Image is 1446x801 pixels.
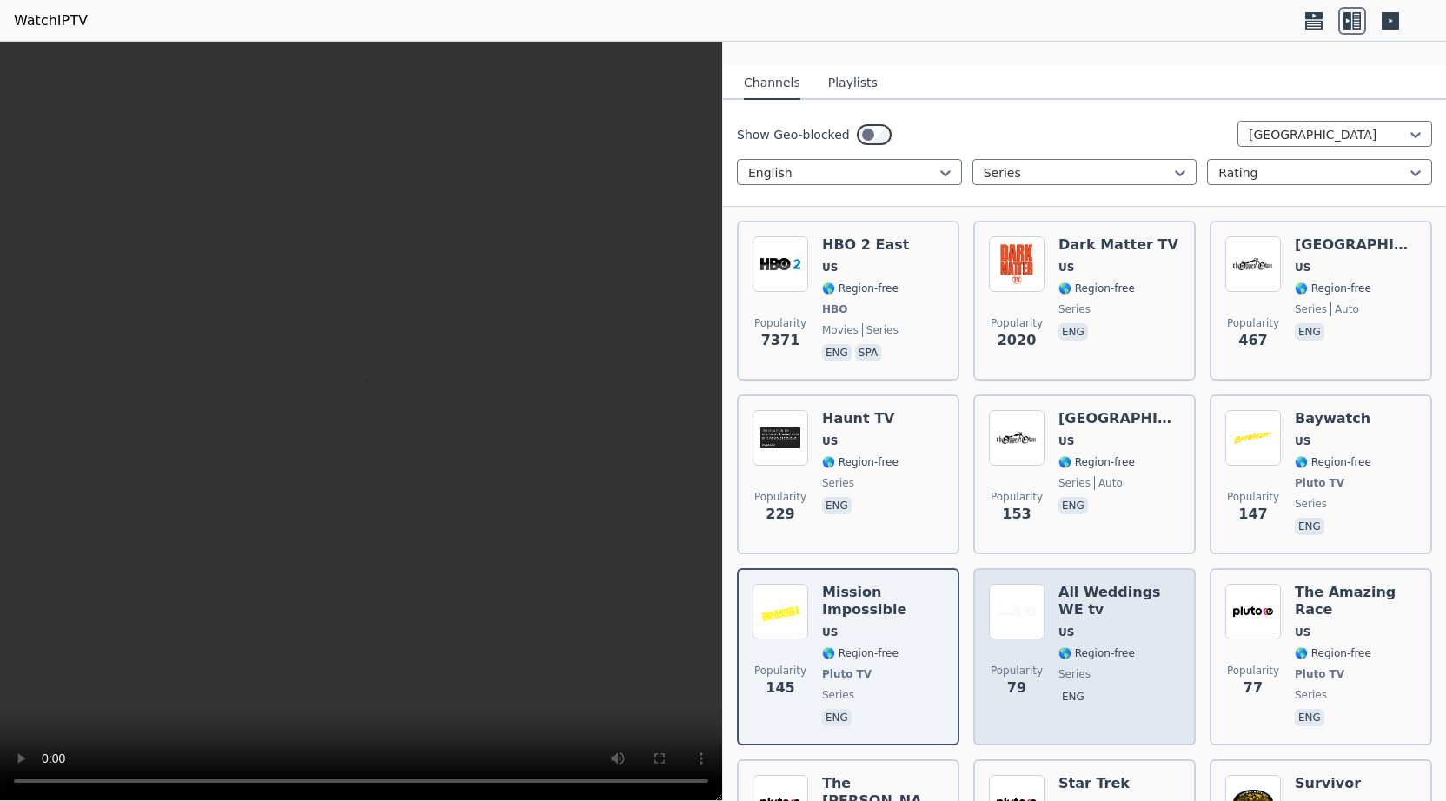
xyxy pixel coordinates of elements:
span: 🌎 Region-free [1295,646,1371,660]
img: Choppertown [989,410,1045,466]
h6: Star Trek [1058,775,1135,792]
button: Channels [744,67,800,100]
span: 79 [1007,678,1026,698]
span: 147 [1238,504,1267,525]
span: series [822,476,854,490]
span: US [1058,434,1074,448]
span: US [1295,434,1310,448]
img: Haunt TV [753,410,808,466]
span: US [1058,626,1074,639]
p: eng [822,344,852,361]
a: WatchIPTV [14,10,88,31]
img: Baywatch [1225,410,1281,466]
span: Popularity [754,664,806,678]
p: eng [1295,709,1324,726]
h6: [GEOGRAPHIC_DATA] [1058,410,1180,427]
h6: Survivor [1295,775,1371,792]
h6: Baywatch [1295,410,1371,427]
span: 467 [1238,330,1267,351]
p: eng [1058,688,1088,705]
span: 229 [766,504,794,525]
span: US [822,261,838,275]
span: US [822,434,838,448]
span: series [1058,302,1091,316]
span: Popularity [754,490,806,504]
p: eng [1295,518,1324,535]
button: Playlists [828,67,878,100]
h6: Mission Impossible [822,584,944,619]
label: Show Geo-blocked [737,126,850,143]
img: HBO 2 East [753,236,808,292]
img: Mission Impossible [753,584,808,639]
span: Pluto TV [822,667,872,681]
span: 🌎 Region-free [822,455,899,469]
span: 🌎 Region-free [1058,646,1135,660]
span: series [1058,476,1091,490]
span: US [822,626,838,639]
p: eng [1058,323,1088,341]
h6: Haunt TV [822,410,899,427]
span: auto [1094,476,1123,490]
span: US [1295,261,1310,275]
span: 🌎 Region-free [1295,455,1371,469]
span: Popularity [1227,490,1279,504]
h6: All Weddings WE tv [1058,584,1180,619]
span: 7371 [761,330,800,351]
span: Popularity [754,316,806,330]
span: series [1295,497,1327,511]
img: Choppertown [1225,236,1281,292]
span: 77 [1244,678,1263,698]
p: eng [1058,497,1088,514]
span: US [1058,261,1074,275]
p: eng [822,497,852,514]
span: series [1295,688,1327,702]
span: Popularity [1227,664,1279,678]
p: spa [855,344,881,361]
span: 🌎 Region-free [822,281,899,295]
img: All Weddings WE tv [989,584,1045,639]
span: 145 [766,678,794,698]
span: 🌎 Region-free [1058,455,1135,469]
span: HBO [822,302,847,316]
span: 🌎 Region-free [822,646,899,660]
span: series [822,688,854,702]
p: eng [1295,323,1324,341]
span: 153 [1002,504,1031,525]
span: Popularity [991,316,1043,330]
span: auto [1330,302,1359,316]
span: Popularity [991,664,1043,678]
span: Popularity [1227,316,1279,330]
span: 🌎 Region-free [1058,281,1135,295]
h6: [GEOGRAPHIC_DATA] [1295,236,1416,254]
span: series [1058,667,1091,681]
h6: HBO 2 East [822,236,909,254]
img: The Amazing Race [1225,584,1281,639]
span: series [862,323,899,337]
span: Pluto TV [1295,667,1344,681]
h6: Dark Matter TV [1058,236,1178,254]
span: series [1295,302,1327,316]
span: Pluto TV [1295,476,1344,490]
span: US [1295,626,1310,639]
span: movies [822,323,859,337]
span: 2020 [998,330,1037,351]
p: eng [822,709,852,726]
span: Popularity [991,490,1043,504]
h6: The Amazing Race [1295,584,1416,619]
img: Dark Matter TV [989,236,1045,292]
span: 🌎 Region-free [1295,281,1371,295]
